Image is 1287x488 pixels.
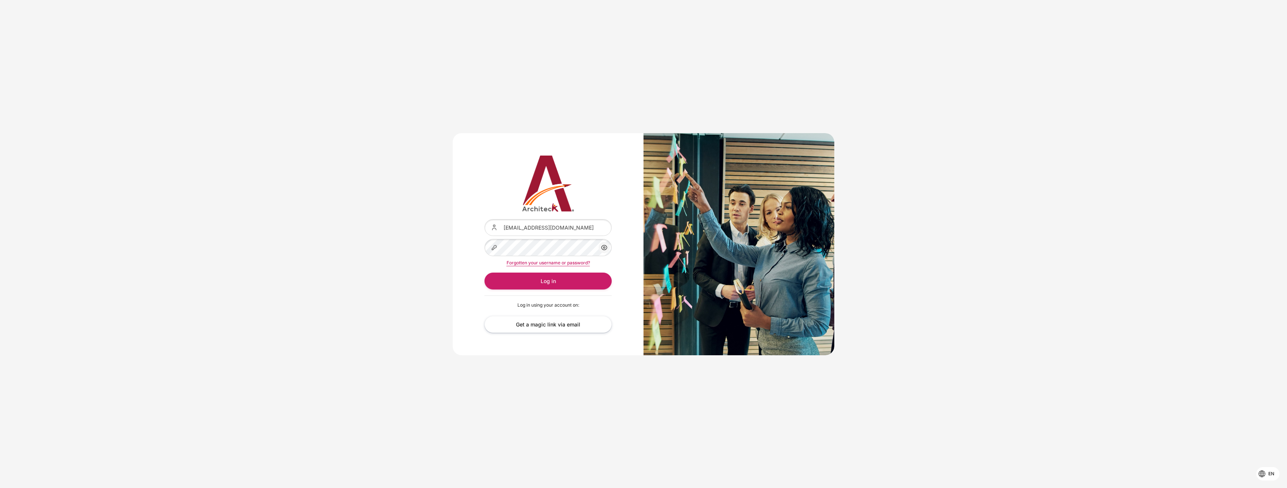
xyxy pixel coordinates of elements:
[484,302,612,309] p: Log in using your account on:
[484,156,612,212] img: Architeck 12
[484,219,612,236] input: Username or email
[484,273,612,289] button: Log in
[1256,467,1280,481] button: Languages
[484,156,612,212] a: Architeck 12 Architeck 12
[507,260,590,266] a: Forgotten your username or password?
[1268,470,1274,477] span: en
[484,316,612,333] a: Get a magic link via email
